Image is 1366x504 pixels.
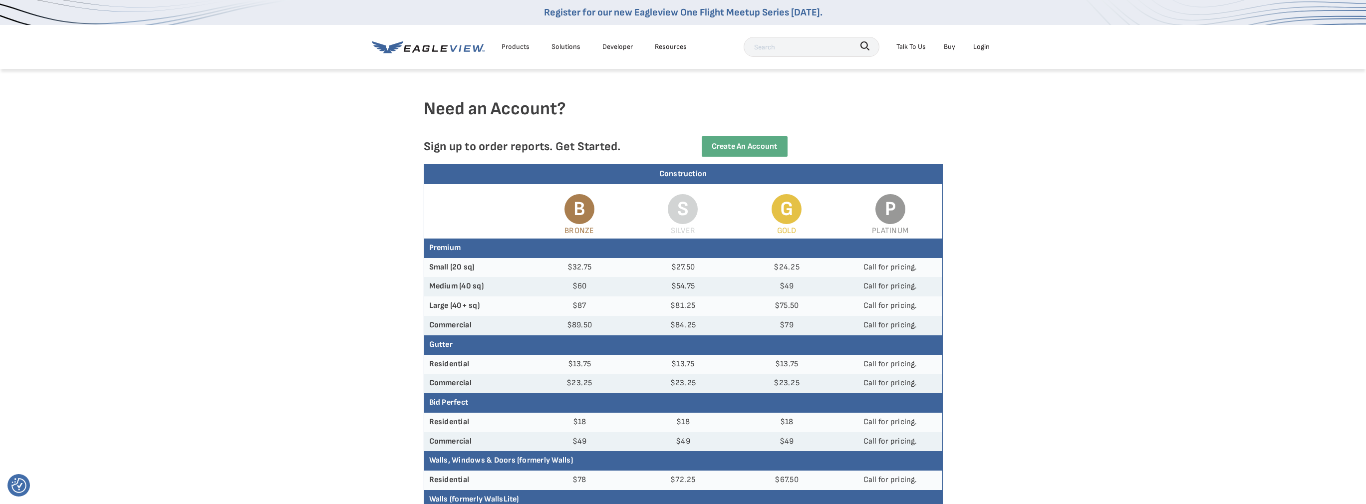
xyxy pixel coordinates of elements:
div: Construction [424,165,942,184]
td: $79 [735,316,838,335]
td: $18 [528,413,631,432]
input: Search [744,37,879,57]
th: Walls, Windows & Doors (formerly Walls) [424,451,942,471]
span: Gold [777,226,797,236]
td: $13.75 [528,355,631,374]
td: $89.50 [528,316,631,335]
th: Premium [424,239,942,258]
td: Call for pricing. [838,471,942,490]
th: Medium (40 sq) [424,277,528,296]
td: $23.25 [735,374,838,393]
td: Call for pricing. [838,277,942,296]
td: $13.75 [631,355,735,374]
td: $87 [528,296,631,316]
td: $49 [735,277,838,296]
th: Large (40+ sq) [424,296,528,316]
td: $18 [631,413,735,432]
th: Commercial [424,316,528,335]
th: Commercial [424,432,528,452]
th: Commercial [424,374,528,393]
span: Bronze [564,226,594,236]
td: Call for pricing. [838,413,942,432]
p: Sign up to order reports. Get Started. [424,139,667,154]
a: Buy [944,40,955,53]
div: Login [973,40,990,53]
a: Developer [602,40,633,53]
div: Talk To Us [896,40,926,53]
td: $18 [735,413,838,432]
img: Revisit consent button [11,478,26,493]
h4: Need an Account? [424,98,943,136]
td: $84.25 [631,316,735,335]
td: $32.75 [528,258,631,277]
td: $72.25 [631,471,735,490]
td: $60 [528,277,631,296]
a: Register for our new Eagleview One Flight Meetup Series [DATE]. [544,6,822,18]
th: Small (20 sq) [424,258,528,277]
span: Platinum [872,226,908,236]
td: Call for pricing. [838,316,942,335]
a: Create an Account [702,136,788,157]
td: $81.25 [631,296,735,316]
th: Residential [424,355,528,374]
td: $49 [735,432,838,452]
span: P [875,194,905,224]
td: Call for pricing. [838,258,942,277]
button: Consent Preferences [11,478,26,493]
td: $78 [528,471,631,490]
th: Gutter [424,335,942,355]
span: G [772,194,802,224]
th: Residential [424,471,528,490]
th: Residential [424,413,528,432]
td: $13.75 [735,355,838,374]
td: $23.25 [528,374,631,393]
div: Products [502,40,530,53]
td: Call for pricing. [838,355,942,374]
td: $49 [528,432,631,452]
span: Silver [671,226,695,236]
span: S [668,194,698,224]
td: $67.50 [735,471,838,490]
td: Call for pricing. [838,432,942,452]
td: $24.25 [735,258,838,277]
td: Call for pricing. [838,296,942,316]
td: $54.75 [631,277,735,296]
td: $49 [631,432,735,452]
th: Bid Perfect [424,393,942,413]
td: Call for pricing. [838,374,942,393]
div: Resources [655,40,687,53]
td: $23.25 [631,374,735,393]
td: $75.50 [735,296,838,316]
div: Solutions [551,40,580,53]
span: B [564,194,594,224]
td: $27.50 [631,258,735,277]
